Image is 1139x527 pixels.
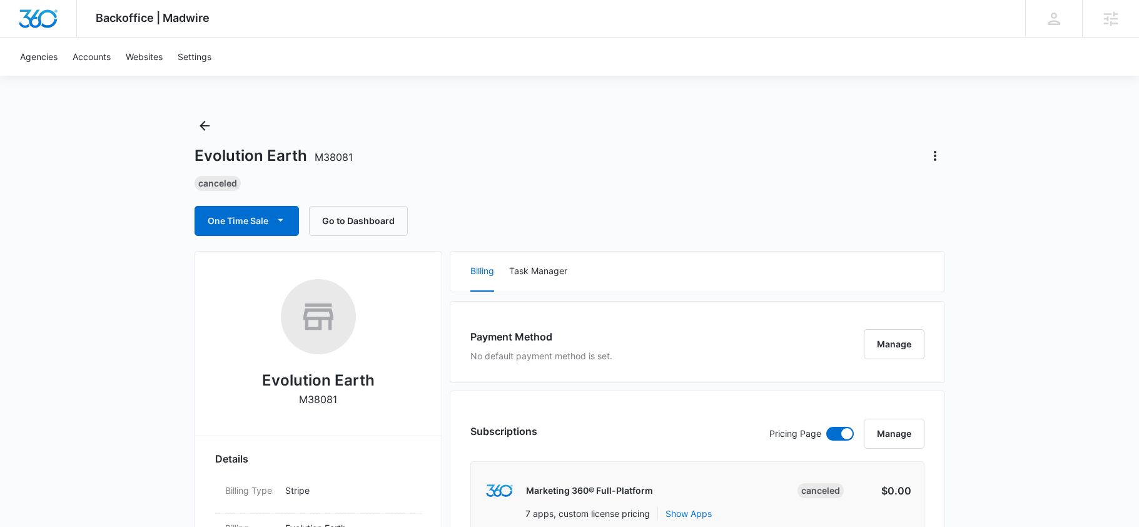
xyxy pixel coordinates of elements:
p: 7 apps, custom license pricing [525,507,650,520]
button: Actions [925,146,945,166]
span: M38081 [315,151,353,163]
button: Show Apps [666,507,712,520]
button: Billing [470,252,494,292]
a: Settings [170,38,219,76]
span: Details [215,451,248,466]
button: Back [195,116,215,136]
h3: Subscriptions [470,424,537,439]
div: Billing TypeStripe [215,476,422,514]
span: Backoffice | Madwire [96,11,210,24]
a: Accounts [65,38,118,76]
p: Pricing Page [769,427,821,441]
p: M38081 [299,392,337,407]
button: Go to Dashboard [309,206,408,236]
dt: Billing Type [225,484,275,497]
h3: Payment Method [470,329,612,344]
h1: Evolution Earth [195,146,353,165]
button: Manage [864,419,924,449]
p: No default payment method is set. [470,349,612,362]
h2: Evolution Earth [262,369,375,392]
button: One Time Sale [195,206,299,236]
p: $0.00 [853,483,911,498]
a: Agencies [13,38,65,76]
img: marketing360Logo [486,484,513,498]
button: Task Manager [509,252,567,292]
div: Canceled [797,483,844,498]
button: Manage [864,329,924,359]
p: Marketing 360® Full-Platform [526,484,653,497]
a: Websites [118,38,170,76]
p: Stripe [285,484,412,497]
div: Canceled [195,176,241,191]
